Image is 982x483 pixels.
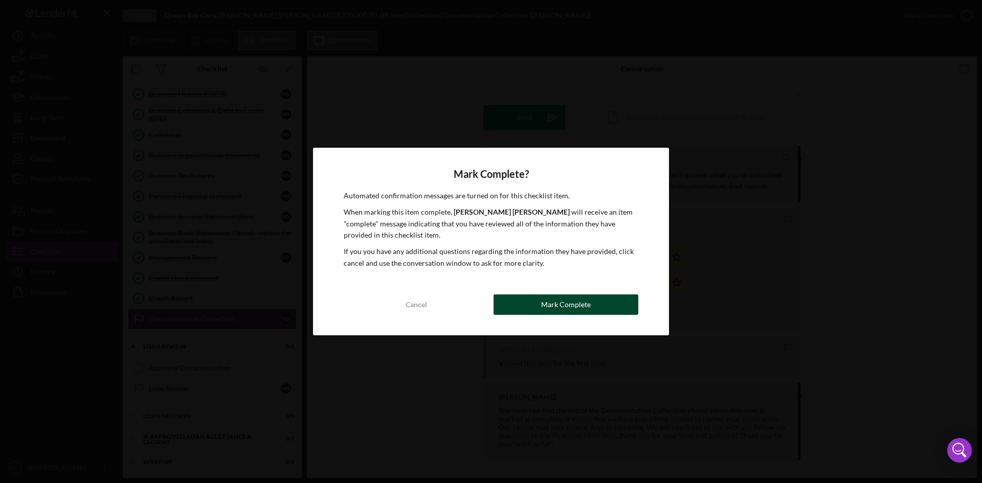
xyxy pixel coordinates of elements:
div: Mark Complete [541,294,591,315]
button: Cancel [344,294,488,315]
p: When marking this item complete, will receive an item "complete" message indicating that you have... [344,206,638,241]
h4: Mark Complete? [344,168,638,180]
div: Open Intercom Messenger [947,438,972,463]
div: Cancel [406,294,427,315]
button: Mark Complete [494,294,638,315]
p: If you you have any additional questions regarding the information they have provided, click canc... [344,246,638,269]
p: Automated confirmation messages are turned on for this checklist item. [344,190,638,201]
b: [PERSON_NAME] [PERSON_NAME] [454,208,570,216]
